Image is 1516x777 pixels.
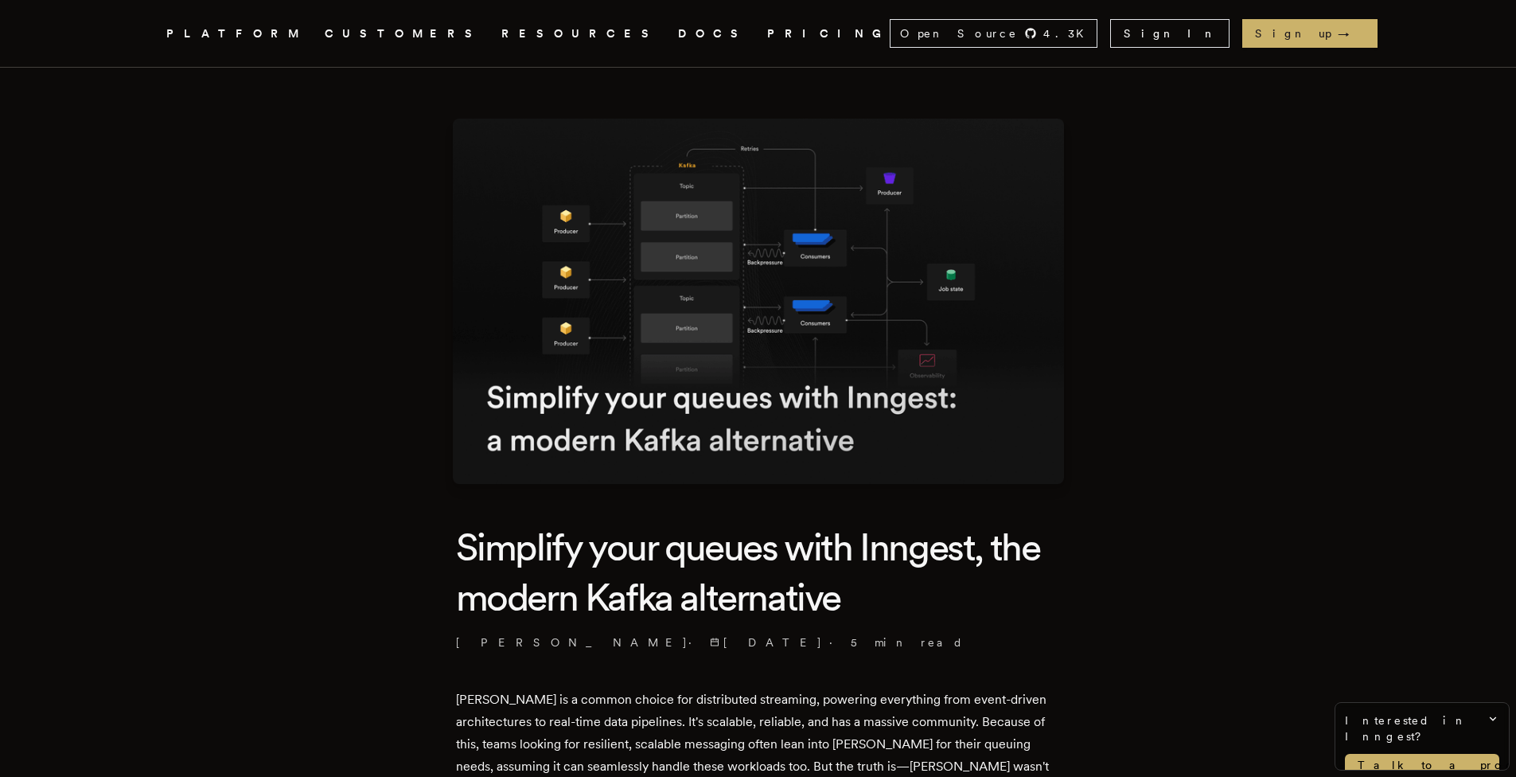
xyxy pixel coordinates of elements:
span: 4.3 K [1043,25,1093,41]
a: Sign up [1242,19,1378,48]
button: RESOURCES [501,24,659,44]
img: Featured image for Simplify your queues with Inngest, the modern Kafka alternative blog post [453,119,1064,484]
a: Sign In [1110,19,1230,48]
span: Interested in Inngest? [1345,713,1499,744]
a: Talk to a product expert [1345,754,1499,776]
button: PLATFORM [166,24,306,44]
span: 5 min read [851,634,964,650]
a: PRICING [767,24,890,44]
a: CUSTOMERS [325,24,482,44]
a: DOCS [678,24,748,44]
span: → [1338,25,1365,41]
span: [DATE] [710,634,823,650]
span: Open Source [900,25,1018,41]
p: [PERSON_NAME] · · [456,634,1061,650]
h1: Simplify your queues with Inngest, the modern Kafka alternative [456,522,1061,622]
